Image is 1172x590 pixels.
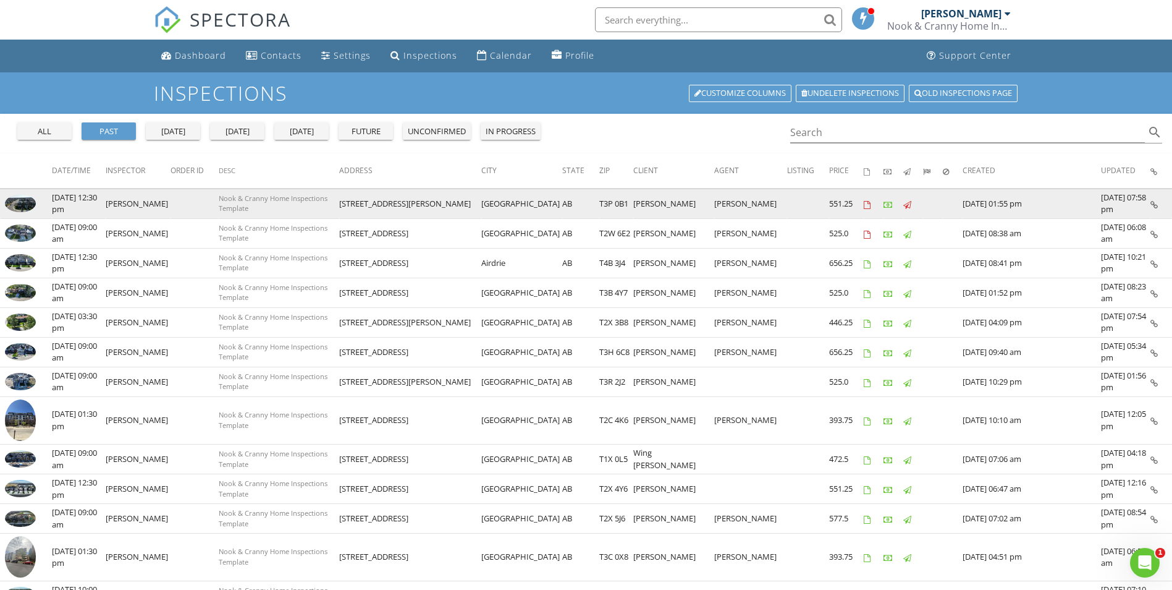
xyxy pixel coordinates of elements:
span: Nook & Cranny Home Inspections Template [219,223,327,243]
button: [DATE] [210,122,264,140]
td: T3P 0B1 [599,189,633,218]
div: [DATE] [151,126,195,138]
span: City [481,165,497,176]
img: 9307246%2Fcover_photos%2FvrwRZvsxyCQtJrVcqPCw%2Fsmall.jpeg [5,480,36,497]
td: [GEOGRAPHIC_DATA] [481,504,562,534]
td: [PERSON_NAME] [714,337,787,367]
td: [DATE] 12:16 pm [1101,474,1150,504]
td: [PERSON_NAME] [106,504,171,534]
button: [DATE] [146,122,200,140]
td: 525.0 [829,218,864,248]
td: T3C 0X8 [599,534,633,581]
td: [GEOGRAPHIC_DATA] [481,189,562,218]
td: AB [562,367,599,396]
td: 525.0 [829,367,864,396]
th: Order ID: Not sorted. [171,153,219,188]
i: search [1147,125,1162,140]
td: [GEOGRAPHIC_DATA] [481,367,562,396]
td: [STREET_ADDRESS][PERSON_NAME] [339,307,481,337]
th: Agreements signed: Not sorted. [864,153,883,188]
a: SPECTORA [154,17,291,43]
img: 9353943%2Fcover_photos%2FMg2fBHqhzW36kGZITL5u%2Fsmall.jpeg [5,195,36,212]
td: AB [562,307,599,337]
td: [PERSON_NAME] [714,189,787,218]
button: all [17,122,72,140]
td: [PERSON_NAME] [633,189,714,218]
td: 551.25 [829,474,864,504]
span: State [562,165,584,176]
div: in progress [486,126,536,138]
img: 9304818%2Fcover_photos%2FPrbLehFUisTJrdrN8pAn%2Fsmall.jpeg [5,536,36,578]
td: [DATE] 10:10 am [963,396,1101,444]
iframe: Intercom live chat [1130,548,1160,578]
td: [DATE] 01:52 pm [963,278,1101,307]
span: Nook & Cranny Home Inspections Template [219,342,327,362]
td: [DATE] 09:00 am [52,218,106,248]
td: [DATE] 10:29 pm [963,367,1101,396]
div: [PERSON_NAME] [921,7,1001,20]
button: unconfirmed [403,122,471,140]
td: T2W 6E2 [599,218,633,248]
td: [STREET_ADDRESS] [339,396,481,444]
div: future [344,126,388,138]
input: Search [790,122,1145,143]
td: 446.25 [829,307,864,337]
div: Inspections [403,49,457,61]
td: [DATE] 07:06 am [963,445,1101,474]
span: Desc [219,166,235,175]
a: Customize Columns [689,85,791,102]
span: Nook & Cranny Home Inspections Template [219,194,327,213]
div: Contacts [261,49,301,61]
a: Inspections [386,45,462,67]
span: Nook & Cranny Home Inspections Template [219,449,327,469]
td: [PERSON_NAME] [714,504,787,534]
td: [PERSON_NAME] [714,218,787,248]
td: [PERSON_NAME] [633,218,714,248]
td: [PERSON_NAME] [633,248,714,278]
span: SPECTORA [190,6,291,32]
span: Order ID [171,165,204,176]
span: Date/Time [52,165,91,176]
th: Paid: Not sorted. [883,153,903,188]
div: Dashboard [175,49,226,61]
img: 9350688%2Fcover_photos%2FmVmCVPXbBD2V2Cc4bIf2%2Fsmall.jpeg [5,343,36,361]
td: [DATE] 09:00 am [52,504,106,534]
span: Updated [1101,165,1136,176]
button: in progress [481,122,541,140]
td: [DATE] 01:30 pm [52,396,106,444]
td: [PERSON_NAME] [106,189,171,218]
th: Inspection Details: Not sorted. [1150,153,1172,188]
img: The Best Home Inspection Software - Spectora [154,6,181,33]
td: [DATE] 09:00 am [52,337,106,367]
th: State: Not sorted. [562,153,599,188]
td: [PERSON_NAME] [106,396,171,444]
span: Nook & Cranny Home Inspections Template [219,410,327,430]
th: Submitted: Not sorted. [923,153,943,188]
td: [STREET_ADDRESS] [339,278,481,307]
td: 656.25 [829,337,864,367]
td: [PERSON_NAME] [106,337,171,367]
div: Calendar [490,49,532,61]
img: 9307345%2Fcover_photos%2F5XWkBn1i7neCWwoZqOkL%2Fsmall.jpeg [5,450,36,468]
th: Date/Time: Not sorted. [52,153,106,188]
td: [STREET_ADDRESS][PERSON_NAME] [339,189,481,218]
td: AB [562,278,599,307]
th: Address: Not sorted. [339,153,481,188]
td: Wing [PERSON_NAME] [633,445,714,474]
td: [DATE] 08:54 pm [1101,504,1150,534]
td: 393.75 [829,396,864,444]
td: [DATE] 06:47 am [963,474,1101,504]
div: Support Center [939,49,1011,61]
span: Nook & Cranny Home Inspections Template [219,508,327,528]
div: [DATE] [215,126,259,138]
th: Client: Not sorted. [633,153,714,188]
td: [STREET_ADDRESS] [339,534,481,581]
a: Old inspections page [909,85,1018,102]
span: Nook & Cranny Home Inspections Template [219,253,327,273]
a: Profile [547,45,599,67]
td: 577.5 [829,504,864,534]
td: [STREET_ADDRESS] [339,445,481,474]
td: AB [562,445,599,474]
button: [DATE] [274,122,329,140]
td: [DATE] 12:05 pm [1101,396,1150,444]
